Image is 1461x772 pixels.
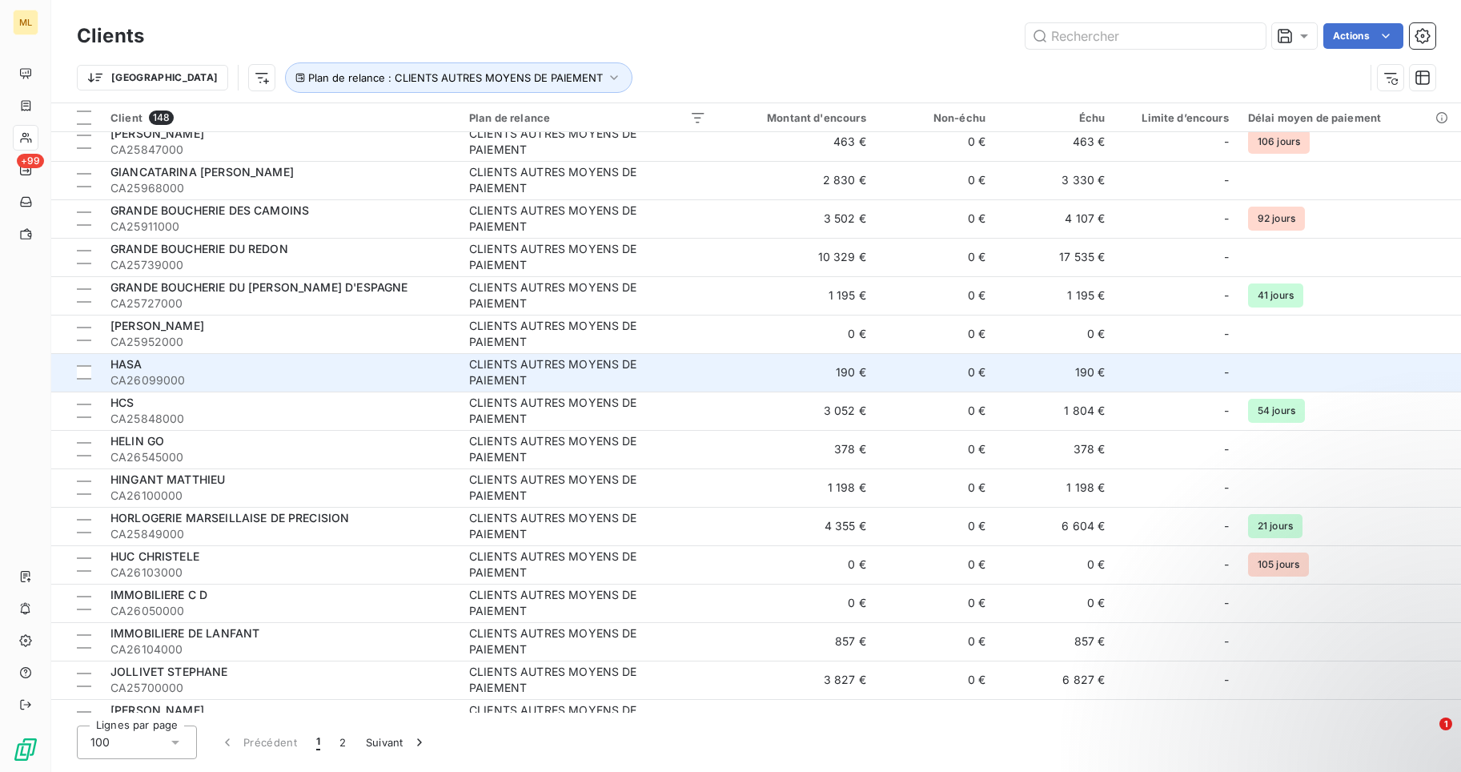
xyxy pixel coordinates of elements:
[110,603,450,619] span: CA26050000
[1248,514,1302,538] span: 21 jours
[716,276,876,315] td: 1 195 €
[110,219,450,235] span: CA25911000
[1026,23,1266,49] input: Rechercher
[110,319,204,332] span: [PERSON_NAME]
[210,726,307,759] button: Précédent
[110,296,450,312] span: CA25727000
[995,161,1114,199] td: 3 330 €
[1141,617,1461,729] iframe: Intercom notifications message
[1224,595,1229,611] span: -
[469,164,669,196] div: CLIENTS AUTRES MOYENS DE PAIEMENT
[90,734,110,750] span: 100
[110,488,450,504] span: CA26100000
[716,622,876,661] td: 857 €
[307,726,330,759] button: 1
[716,238,876,276] td: 10 329 €
[876,468,995,507] td: 0 €
[469,318,669,350] div: CLIENTS AUTRES MOYENS DE PAIEMENT
[1248,399,1305,423] span: 54 jours
[469,510,669,542] div: CLIENTS AUTRES MOYENS DE PAIEMENT
[469,472,669,504] div: CLIENTS AUTRES MOYENS DE PAIEMENT
[995,199,1114,238] td: 4 107 €
[1248,283,1303,308] span: 41 jours
[1323,23,1403,49] button: Actions
[716,545,876,584] td: 0 €
[1005,111,1105,124] div: Échu
[110,242,288,255] span: GRANDE BOUCHERIE DU REDON
[110,203,309,217] span: GRANDE BOUCHERIE DES CAMOINS
[469,356,669,388] div: CLIENTS AUTRES MOYENS DE PAIEMENT
[110,565,450,581] span: CA26103000
[110,472,225,486] span: HINGANT MATTHIEU
[110,526,450,542] span: CA25849000
[469,587,669,619] div: CLIENTS AUTRES MOYENS DE PAIEMENT
[1248,207,1305,231] span: 92 jours
[285,62,632,93] button: Plan de relance : CLIENTS AUTRES MOYENS DE PAIEMENT
[1248,111,1451,124] div: Délai moyen de paiement
[716,199,876,238] td: 3 502 €
[110,111,142,124] span: Client
[876,199,995,238] td: 0 €
[876,661,995,699] td: 0 €
[110,449,450,465] span: CA26545000
[13,10,38,35] div: ML
[1224,249,1229,265] span: -
[469,126,669,158] div: CLIENTS AUTRES MOYENS DE PAIEMENT
[716,584,876,622] td: 0 €
[469,549,669,581] div: CLIENTS AUTRES MOYENS DE PAIEMENT
[885,111,985,124] div: Non-échu
[995,238,1114,276] td: 17 535 €
[110,142,450,158] span: CA25847000
[356,726,437,759] button: Suivant
[110,588,207,601] span: IMMOBILIERE C D
[469,395,669,427] div: CLIENTS AUTRES MOYENS DE PAIEMENT
[13,737,38,762] img: Logo LeanPay
[995,545,1114,584] td: 0 €
[995,123,1114,161] td: 463 €
[110,680,450,696] span: CA25700000
[995,392,1114,430] td: 1 804 €
[1248,553,1309,577] span: 105 jours
[469,279,669,312] div: CLIENTS AUTRES MOYENS DE PAIEMENT
[17,154,44,168] span: +99
[716,123,876,161] td: 463 €
[110,411,450,427] span: CA25848000
[110,665,228,678] span: JOLLIVET STEPHANE
[876,622,995,661] td: 0 €
[77,65,228,90] button: [GEOGRAPHIC_DATA]
[1224,211,1229,227] span: -
[469,664,669,696] div: CLIENTS AUTRES MOYENS DE PAIEMENT
[1224,403,1229,419] span: -
[1224,364,1229,380] span: -
[110,434,164,448] span: HELIN GO
[1224,326,1229,342] span: -
[110,703,204,717] span: [PERSON_NAME]
[995,661,1114,699] td: 6 827 €
[110,549,199,563] span: HUC CHRISTELE
[716,507,876,545] td: 4 355 €
[308,71,603,84] span: Plan de relance : CLIENTS AUTRES MOYENS DE PAIEMENT
[876,584,995,622] td: 0 €
[995,699,1114,738] td: 0 €
[316,734,320,750] span: 1
[1224,172,1229,188] span: -
[1439,718,1452,730] span: 1
[110,165,294,179] span: GIANCATARINA [PERSON_NAME]
[716,161,876,199] td: 2 830 €
[995,468,1114,507] td: 1 198 €
[876,507,995,545] td: 0 €
[77,22,144,50] h3: Clients
[716,315,876,353] td: 0 €
[1224,287,1229,304] span: -
[1224,518,1229,534] span: -
[716,353,876,392] td: 190 €
[716,699,876,738] td: 0 €
[110,626,259,640] span: IMMOBILIERE DE LANFANT
[995,584,1114,622] td: 0 €
[1407,718,1445,756] iframe: Intercom live chat
[995,622,1114,661] td: 857 €
[876,315,995,353] td: 0 €
[110,511,349,525] span: HORLOGERIE MARSEILLAISE DE PRECISION
[1224,480,1229,496] span: -
[716,468,876,507] td: 1 198 €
